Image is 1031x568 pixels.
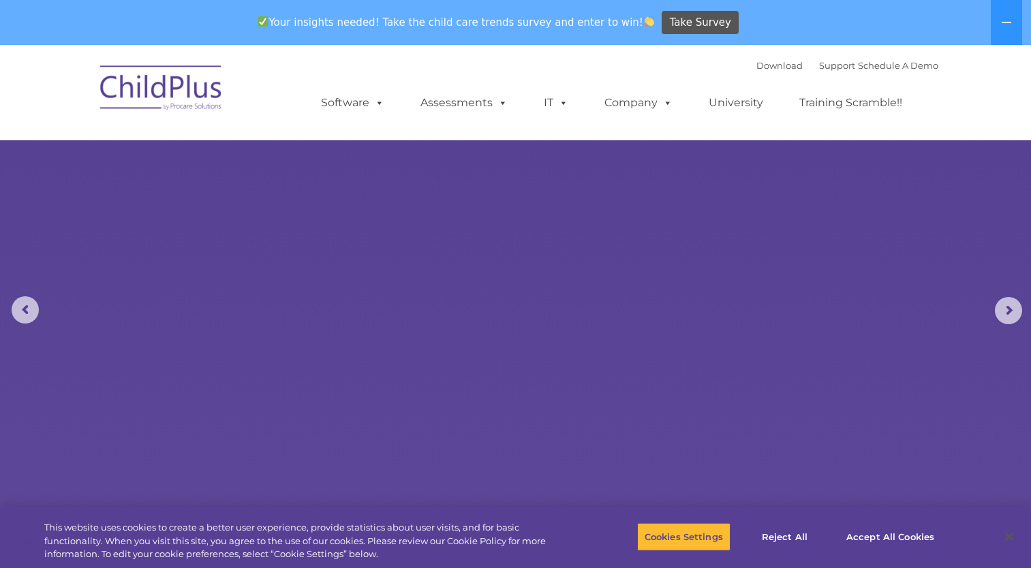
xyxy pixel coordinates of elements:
a: University [695,89,777,116]
a: Software [307,89,398,116]
a: IT [530,89,582,116]
button: Close [994,522,1024,552]
a: Company [591,89,686,116]
div: This website uses cookies to create a better user experience, provide statistics about user visit... [44,521,567,561]
img: ✅ [258,16,268,27]
font: | [756,60,938,71]
a: Schedule A Demo [858,60,938,71]
span: Take Survey [670,11,731,35]
button: Cookies Settings [637,522,730,551]
img: 👏 [644,16,654,27]
span: Your insights needed! Take the child care trends survey and enter to win! [252,9,660,35]
button: Reject All [742,522,827,551]
a: Take Survey [662,11,739,35]
a: Download [756,60,803,71]
img: ChildPlus by Procare Solutions [93,56,230,124]
button: Accept All Cookies [839,522,942,551]
a: Assessments [407,89,521,116]
a: Training Scramble!! [786,89,916,116]
a: Support [819,60,855,71]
